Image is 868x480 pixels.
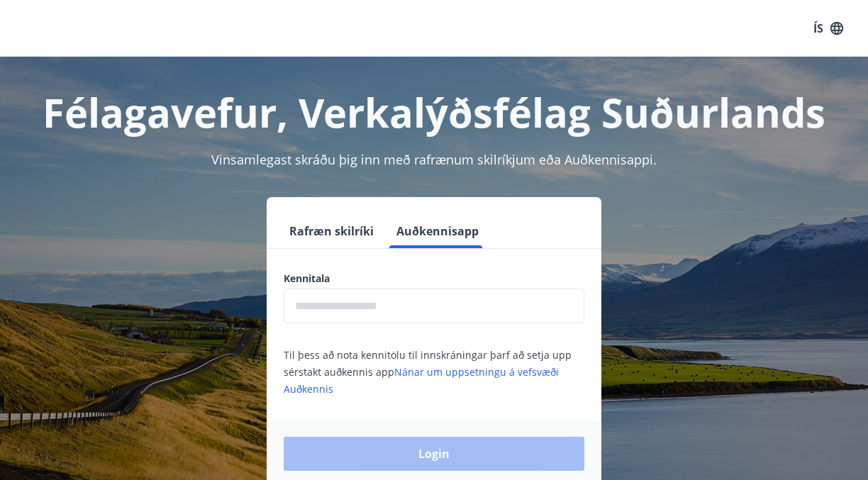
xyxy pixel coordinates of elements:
[806,16,851,41] button: ÍS
[284,348,572,396] span: Til þess að nota kennitölu til innskráningar þarf að setja upp sérstakt auðkennis app
[211,151,657,168] span: Vinsamlegast skráðu þig inn með rafrænum skilríkjum eða Auðkennisappi.
[284,272,584,286] label: Kennitala
[391,214,484,248] button: Auðkennisapp
[284,214,379,248] button: Rafræn skilríki
[17,85,851,139] h1: Félagavefur, Verkalýðsfélag Suðurlands
[284,365,559,396] a: Nánar um uppsetningu á vefsvæði Auðkennis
